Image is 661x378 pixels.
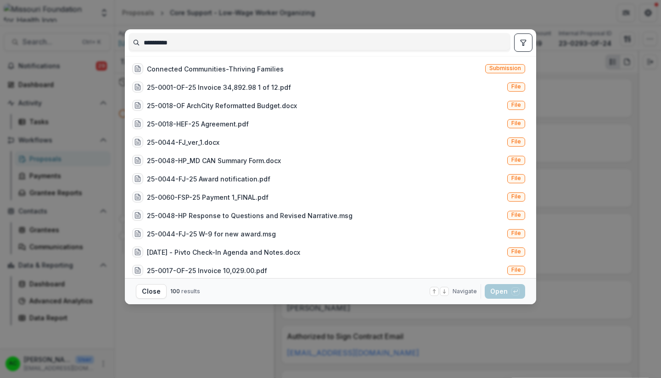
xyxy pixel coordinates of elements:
button: Open [485,284,525,299]
span: Navigate [453,287,477,296]
span: File [511,157,521,163]
span: File [511,267,521,273]
div: Connected Communities-Thriving Families [147,64,284,74]
div: 25-0044-FJ_ver_1.docx [147,137,219,147]
button: toggle filters [514,33,532,52]
div: 25-0044-FJ-25 Award notification.pdf [147,174,270,184]
div: 25-0001-OF-25 Invoice 34,892.98 1 of 12.pdf [147,82,291,92]
div: 25-0018-OF ArchCity Reformatted Budget.docx [147,101,297,110]
span: File [511,248,521,255]
span: File [511,230,521,236]
div: 25-0048-HP_MD CAN Summary Form.docx [147,156,281,165]
span: File [511,138,521,145]
span: File [511,120,521,126]
span: File [511,102,521,108]
div: 25-0017-OF-25 Invoice 10,029.00.pdf [147,266,267,275]
span: File [511,193,521,200]
div: 25-0060-FSP-25 Payment 1_FINAL.pdf [147,192,269,202]
div: 25-0018-HEF-25 Agreement.pdf [147,119,249,129]
div: [DATE] - Pivto Check-In Agenda and Notes.docx [147,247,300,257]
span: 100 [170,288,180,295]
span: File [511,175,521,181]
div: 25-0048-HP Response to Questions and Revised Narrative.msg [147,211,353,220]
span: File [511,83,521,90]
span: Submission [489,65,521,71]
span: results [181,288,200,295]
span: File [511,212,521,218]
button: Close [136,284,167,299]
div: 25-0044-FJ-25 W-9 for new award.msg [147,229,276,239]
